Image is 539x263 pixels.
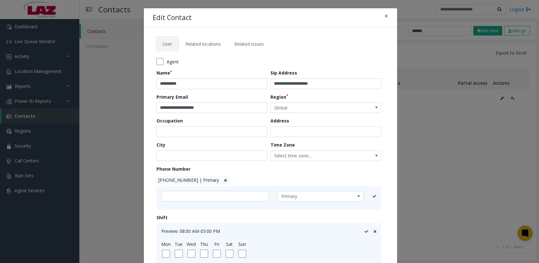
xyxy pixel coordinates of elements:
span: Global [271,103,359,113]
span: User [163,41,172,47]
label: City [156,141,165,148]
label: Shift [156,214,168,221]
span: Preview: 08:00 AM-05:00 PM [161,228,220,234]
ul: Tabs [156,36,385,47]
label: Tue [175,241,183,247]
label: Mon [161,241,171,247]
label: Occupation [156,117,183,124]
label: Region [270,94,288,100]
label: Phone Number [156,166,190,172]
span: Select time zone... [271,151,359,161]
button: Close [380,8,393,24]
label: Name [156,69,172,76]
span: Primary [278,191,346,201]
label: Time Zone [270,141,295,148]
span: × [384,11,388,20]
label: Sip Address [270,69,297,76]
h4: Edit Contact [153,13,192,23]
span: Related locations [185,41,221,47]
label: Sat [226,241,233,247]
span: Related issues [234,41,264,47]
label: Thu [200,241,208,247]
span: [PHONE_NUMBER] | Primary [158,177,219,183]
label: Sun [238,241,246,247]
label: Fri [214,241,219,247]
label: Address [270,117,289,124]
span: Agent [167,58,179,65]
label: Primary Email [156,94,188,100]
label: Wed [187,241,196,247]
